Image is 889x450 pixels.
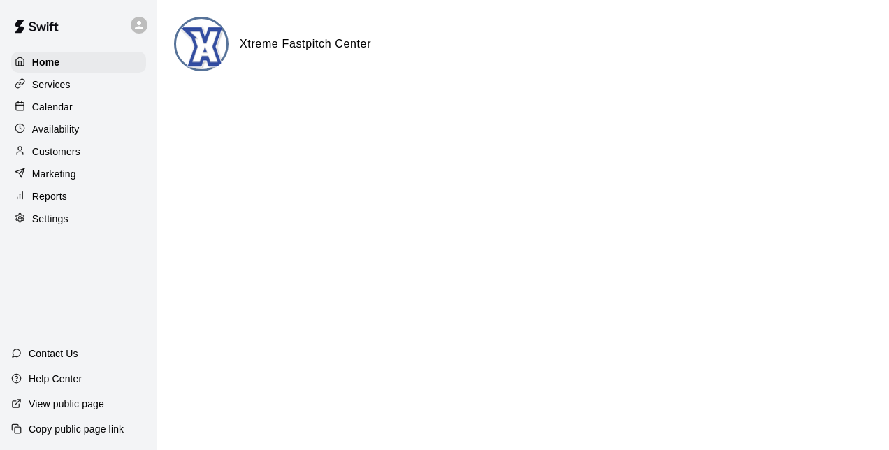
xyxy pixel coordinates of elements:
[176,19,229,71] img: Xtreme Fastpitch Center logo
[32,78,71,92] p: Services
[11,52,146,73] a: Home
[11,186,146,207] a: Reports
[29,347,78,361] p: Contact Us
[32,167,76,181] p: Marketing
[11,164,146,184] a: Marketing
[32,100,73,114] p: Calendar
[32,212,68,226] p: Settings
[32,122,80,136] p: Availability
[11,96,146,117] a: Calendar
[29,422,124,436] p: Copy public page link
[29,372,82,386] p: Help Center
[11,141,146,162] a: Customers
[11,74,146,95] a: Services
[32,145,80,159] p: Customers
[11,208,146,229] a: Settings
[11,119,146,140] a: Availability
[240,35,371,53] h6: Xtreme Fastpitch Center
[29,397,104,411] p: View public page
[32,189,67,203] p: Reports
[32,55,60,69] p: Home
